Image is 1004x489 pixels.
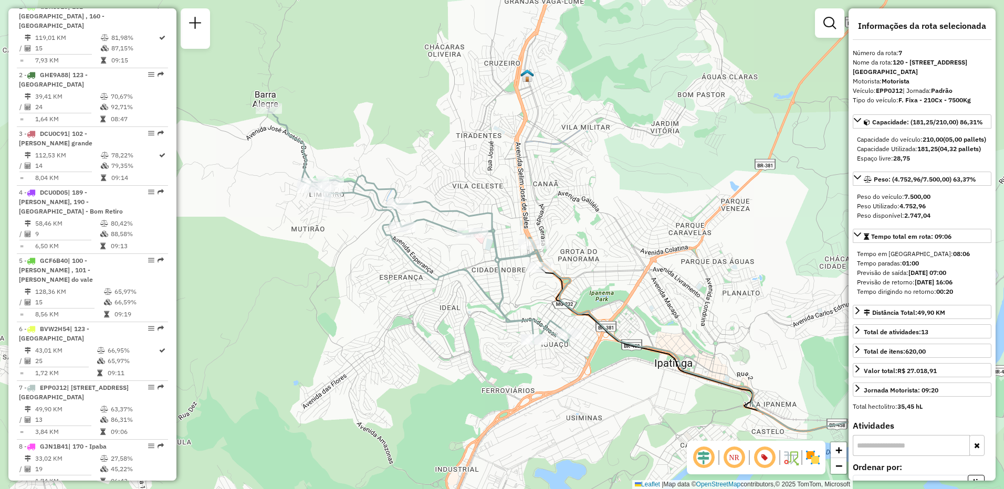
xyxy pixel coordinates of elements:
td: 09:11 [107,368,158,378]
td: / [19,102,24,112]
a: Valor total:R$ 27.018,91 [853,363,991,377]
strong: 01:00 [902,259,919,267]
td: 13 [35,414,100,425]
div: Tempo paradas: [857,259,987,268]
i: % de utilização da cubagem [104,299,112,305]
strong: [DATE] 07:00 [908,269,946,277]
span: GDR3J10 [40,3,68,10]
span: EPP0J12 [40,384,67,391]
strong: (05,00 pallets) [943,135,986,143]
i: % de utilização da cubagem [101,45,109,51]
td: 24 [35,102,100,112]
div: Capacidade: (181,25/210,00) 86,31% [853,131,991,167]
td: 15 [35,43,100,54]
span: | [STREET_ADDRESS] [GEOGRAPHIC_DATA] [19,384,129,401]
em: Opções [148,71,154,78]
strong: 13 [921,328,928,336]
div: Peso Utilizado: [857,201,987,211]
strong: F. Fixa - 210Cx - 7500Kg [898,96,971,104]
i: Distância Total [25,455,31,462]
i: Distância Total [25,35,31,41]
a: Total de atividades:13 [853,324,991,338]
i: Tempo total em rota [100,429,106,435]
td: 09:14 [111,173,158,183]
span: Ocultar deslocamento [691,445,716,470]
strong: [DATE] 16:06 [915,278,953,286]
div: Capacidade Utilizada: [857,144,987,154]
i: % de utilização do peso [100,406,108,412]
td: 09:13 [110,241,163,251]
div: Tempo total em rota: 09:06 [853,245,991,301]
strong: 2.747,04 [904,211,930,219]
div: Peso disponível: [857,211,987,220]
strong: 120 - [STREET_ADDRESS] [GEOGRAPHIC_DATA] [853,58,967,76]
i: % de utilização da cubagem [100,466,108,472]
em: Rota exportada [158,130,164,136]
td: 49,90 KM [35,404,100,414]
i: Distância Total [25,152,31,158]
span: GHE9A88 [40,71,68,79]
span: + [835,443,842,456]
i: Total de Atividades [25,231,31,237]
div: Tempo dirigindo no retorno: [857,287,987,296]
img: Fluxo de ruas [782,449,799,466]
div: Tipo do veículo: [853,95,991,105]
i: % de utilização do peso [101,152,109,158]
td: = [19,427,24,437]
em: Rota exportada [158,384,164,390]
td: 33,02 KM [35,453,100,464]
img: Exibir/Ocultar setores [804,449,821,466]
span: | 170 - Ipaba [68,442,107,450]
i: Distância Total [25,220,31,227]
td: = [19,241,24,251]
strong: 7 [898,49,902,57]
strong: 28,75 [893,154,910,162]
i: % de utilização do peso [100,93,108,100]
span: | 123 - [GEOGRAPHIC_DATA] [19,325,89,342]
i: Tempo total em rota [97,370,102,376]
td: 112,53 KM [35,150,100,161]
div: Total hectolitro: [853,402,991,411]
td: / [19,356,24,366]
i: % de utilização da cubagem [101,163,109,169]
strong: (04,32 pallets) [938,145,981,153]
h4: Informações da rota selecionada [853,21,991,31]
td: 1,64 KM [35,114,100,124]
div: Jornada Motorista: 09:20 [864,386,938,395]
span: DCU0D05 [40,188,68,196]
span: 1 - [19,3,104,29]
td: / [19,161,24,171]
span: Capacidade: (181,25/210,00) 86,31% [872,118,983,126]
span: 3 - [19,130,92,147]
div: Map data © contributors,© 2025 TomTom, Microsoft [632,480,853,489]
em: Rota exportada [158,189,164,195]
i: Rota otimizada [159,35,165,41]
td: 128,36 KM [35,286,103,297]
div: Motorista: [853,77,991,86]
td: 65,97% [107,356,158,366]
td: = [19,476,24,486]
em: Rota exportada [158,71,164,78]
i: % de utilização do peso [100,220,108,227]
td: / [19,297,24,307]
div: Total de itens: [864,347,926,356]
span: Peso: (4.752,96/7.500,00) 63,37% [874,175,976,183]
a: Jornada Motorista: 09:20 [853,382,991,397]
i: % de utilização do peso [104,289,112,295]
div: Tempo em [GEOGRAPHIC_DATA]: [857,249,987,259]
div: Peso: (4.752,96/7.500,00) 63,37% [853,188,991,225]
div: Previsão de saída: [857,268,987,278]
td: 19 [35,464,100,474]
strong: 35,45 hL [897,402,923,410]
strong: 4.752,96 [900,202,926,210]
td: 7,93 KM [35,55,100,66]
span: − [835,459,842,472]
em: Opções [148,384,154,390]
strong: EPP0J12 [876,87,903,94]
span: DCU0C91 [40,130,68,137]
td: 45,22% [110,464,163,474]
span: Total de atividades: [864,328,928,336]
td: 63,37% [110,404,163,414]
div: Espaço livre: [857,154,987,163]
span: 5 - [19,257,93,283]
